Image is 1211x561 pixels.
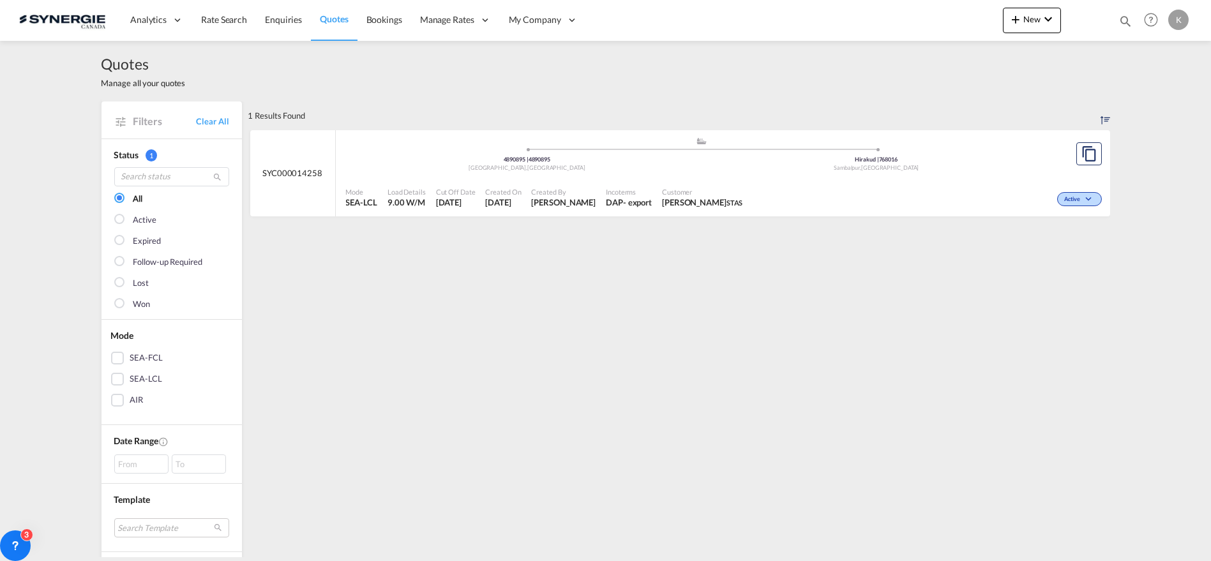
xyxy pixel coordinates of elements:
[1008,14,1056,24] span: New
[1118,14,1132,28] md-icon: icon-magnify
[1140,9,1168,32] div: Help
[250,130,1110,217] div: SYC000014258 assets/icons/custom/ship-fill.svgassets/icons/custom/roll-o-plane.svgOrigin JapanDes...
[436,187,476,197] span: Cut Off Date
[387,197,425,207] span: 9.00 W/M
[130,352,163,364] div: SEA-FCL
[1168,10,1189,30] div: K
[19,6,105,34] img: 1f56c880d42311ef80fc7dca854c8e59.png
[526,164,527,171] span: ,
[133,256,202,269] div: Follow-up Required
[529,156,550,163] span: 4890895
[531,197,596,208] span: Karen Mercier
[1008,11,1023,27] md-icon: icon-plus 400-fg
[694,138,709,144] md-icon: assets/icons/custom/ship-fill.svg
[265,14,302,25] span: Enquiries
[527,164,585,171] span: [GEOGRAPHIC_DATA]
[262,167,322,179] span: SYC000014258
[623,197,652,208] div: - export
[387,187,426,197] span: Load Details
[130,13,167,26] span: Analytics
[879,156,898,163] span: 768016
[436,197,476,208] span: 22 Aug 2025
[133,235,161,248] div: Expired
[855,156,878,163] span: Hirakud
[114,149,229,161] div: Status 1
[1101,101,1110,130] div: Sort by: Created On
[114,454,169,474] div: From
[1064,195,1083,204] span: Active
[606,187,652,197] span: Incoterms
[1081,146,1097,161] md-icon: assets/icons/custom/copyQuote.svg
[114,494,150,505] span: Template
[133,214,156,227] div: Active
[726,198,743,207] span: STAS
[130,394,144,407] div: AIR
[111,394,232,407] md-checkbox: AIR
[114,167,229,186] input: Search status
[509,13,561,26] span: My Company
[130,373,162,385] div: SEA-LCL
[861,164,919,171] span: [GEOGRAPHIC_DATA]
[662,197,742,208] span: Karine Harvey STAS
[504,156,529,163] span: 4890895
[133,114,197,128] span: Filters
[201,14,247,25] span: Rate Search
[420,13,474,26] span: Manage Rates
[196,116,229,127] a: Clear All
[606,197,652,208] div: DAP export
[469,164,527,171] span: [GEOGRAPHIC_DATA]
[1057,192,1101,206] div: Change Status Here
[527,156,529,163] span: |
[366,14,402,25] span: Bookings
[114,149,139,160] span: Status
[1118,14,1132,33] div: icon-magnify
[1083,196,1099,203] md-icon: icon-chevron-down
[1041,11,1056,27] md-icon: icon-chevron-down
[877,156,879,163] span: |
[662,187,742,197] span: Customer
[114,435,158,446] span: Date Range
[531,187,596,197] span: Created By
[485,187,521,197] span: Created On
[346,197,377,208] span: SEA-LCL
[102,77,186,89] span: Manage all your quotes
[133,298,151,311] div: Won
[1140,9,1162,31] span: Help
[133,193,143,206] div: All
[111,352,232,364] md-checkbox: SEA-FCL
[346,187,377,197] span: Mode
[860,164,861,171] span: ,
[158,437,169,447] md-icon: Created On
[111,373,232,385] md-checkbox: SEA-LCL
[606,197,623,208] div: DAP
[834,164,861,171] span: Sambalpur
[114,454,229,474] span: From To
[146,149,157,161] span: 1
[248,101,306,130] div: 1 Results Found
[133,277,149,290] div: Lost
[485,197,521,208] span: 22 Aug 2025
[111,330,134,341] span: Mode
[1076,142,1102,165] button: Copy Quote
[172,454,226,474] div: To
[320,13,348,24] span: Quotes
[102,54,186,74] span: Quotes
[213,172,223,182] md-icon: icon-magnify
[1003,8,1061,33] button: icon-plus 400-fgNewicon-chevron-down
